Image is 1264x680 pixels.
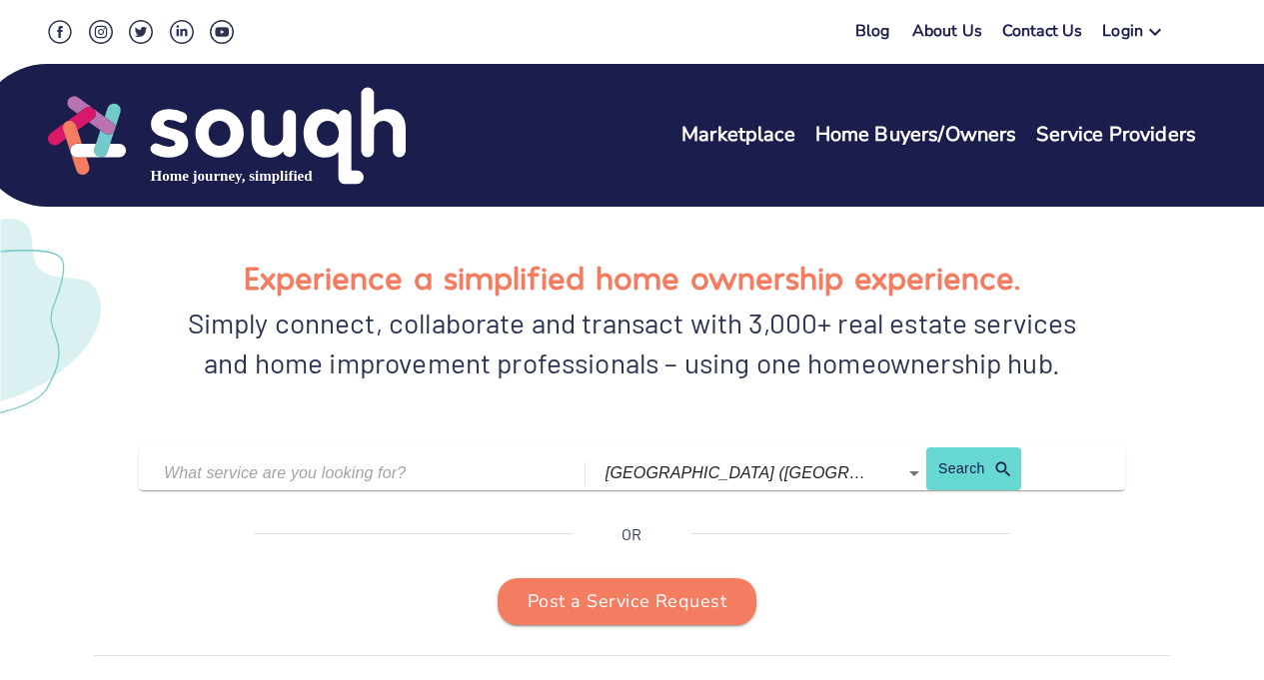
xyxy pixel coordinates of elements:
img: Twitter Social Icon [129,20,153,44]
button: Open [900,459,928,487]
a: Home Buyers/Owners [815,121,1017,150]
img: Facebook Social Icon [48,20,72,44]
a: Blog [855,20,890,42]
div: Login [1102,20,1143,49]
img: Instagram Social Icon [89,20,113,44]
input: What service are you looking for? [164,457,535,488]
a: Contact Us [1002,20,1083,49]
div: Simply connect, collaborate and transact with 3,000+ real estate services and home improvement pr... [184,303,1080,382]
img: Souqh Logo [48,85,406,187]
a: Marketplace [681,121,795,150]
img: Youtube Social Icon [210,20,234,44]
input: Which city? [606,457,870,488]
span: Post a Service Request [528,586,726,618]
img: LinkedIn Social Icon [170,20,194,44]
a: Service Providers [1036,121,1196,150]
h1: Experience a simplified home ownership experience. [244,252,1020,303]
a: About Us [912,20,982,49]
p: OR [622,522,641,546]
button: Post a Service Request [498,578,756,626]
